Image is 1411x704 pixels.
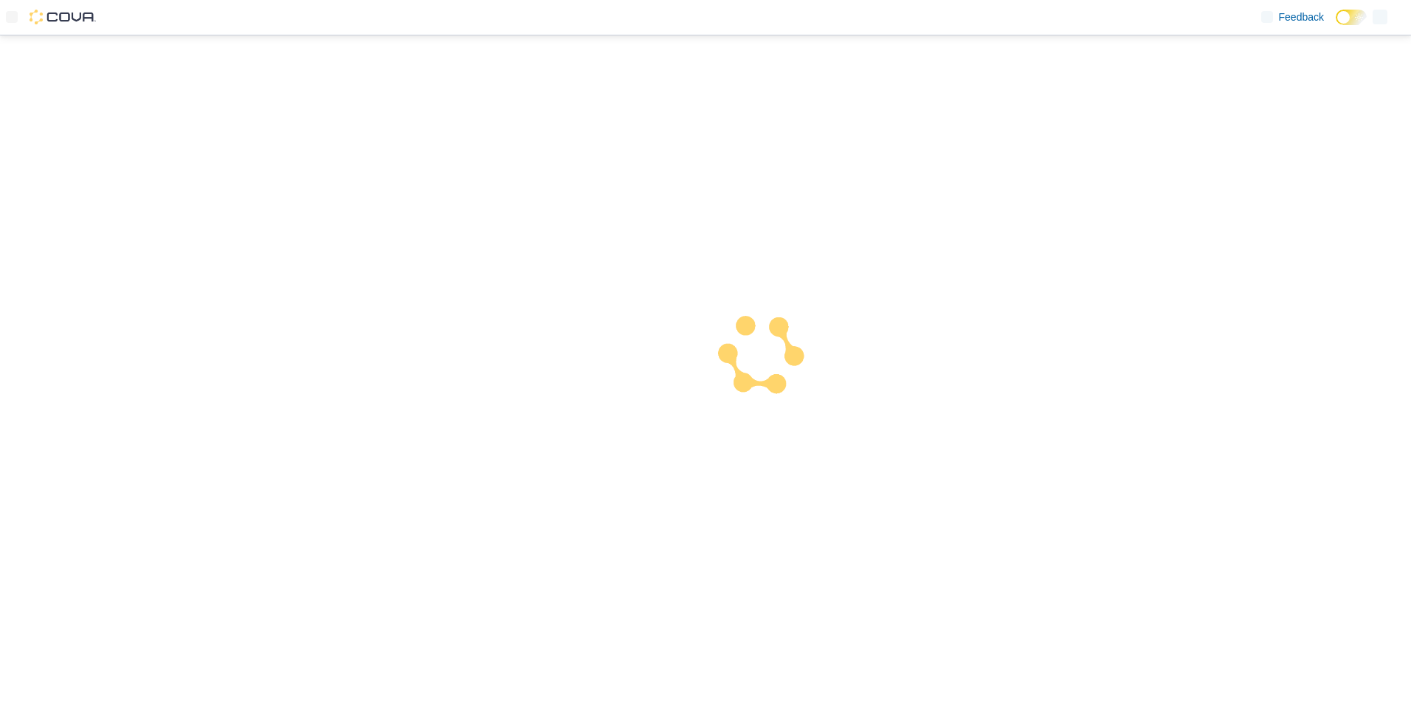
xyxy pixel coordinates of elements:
[1255,2,1330,32] a: Feedback
[1279,10,1324,24] span: Feedback
[30,10,96,24] img: Cova
[1336,25,1336,26] span: Dark Mode
[705,303,816,413] img: cova-loader
[1336,10,1367,25] input: Dark Mode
